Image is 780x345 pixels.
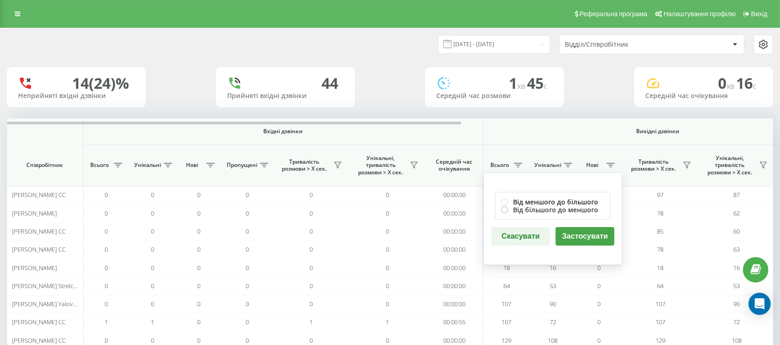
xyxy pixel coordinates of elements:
span: 0 [105,191,108,199]
span: [PERSON_NAME] [12,209,57,217]
div: 44 [322,74,338,92]
span: 0 [310,300,313,308]
span: 64 [503,282,510,290]
span: 0 [198,318,201,326]
span: 0 [246,300,249,308]
span: 0 [198,264,201,272]
span: 107 [656,318,665,326]
span: 0 [386,209,389,217]
span: 0 [151,336,155,345]
span: [PERSON_NAME] CC [12,336,66,345]
span: 60 [734,227,740,235]
span: 62 [734,209,740,217]
span: 0 [386,191,389,199]
span: 0 [198,282,201,290]
span: 0 [310,282,313,290]
span: Унікальні [134,161,161,169]
span: 0 [151,300,155,308]
span: 63 [734,245,740,253]
td: 00:00:55 [426,313,483,331]
span: 0 [598,318,601,326]
span: c [544,81,547,91]
span: 0 [310,227,313,235]
span: Співробітник [15,161,75,169]
span: 0 [246,227,249,235]
span: 0 [386,282,389,290]
span: 107 [656,300,665,308]
span: 108 [732,336,742,345]
span: Тривалість розмови > Х сек. [278,158,331,172]
span: 0 [151,264,155,272]
span: хв [517,81,527,91]
span: 0 [310,336,313,345]
span: Всього [88,161,111,169]
span: 0 [246,282,249,290]
span: 129 [502,336,512,345]
span: 0 [151,245,155,253]
span: Нові [180,161,204,169]
span: c [753,81,756,91]
span: 0 [246,336,249,345]
span: [PERSON_NAME] Yalovenko CC [12,300,95,308]
label: Від більшого до меншого [501,206,605,214]
span: 64 [657,282,664,290]
span: 0 [246,245,249,253]
span: 97 [657,191,664,199]
span: 0 [105,209,108,217]
span: 16 [734,264,740,272]
div: Неприйняті вхідні дзвінки [18,92,135,100]
td: 00:00:00 [426,259,483,277]
span: 0 [105,227,108,235]
span: 1 [509,73,527,93]
span: 0 [598,336,601,345]
span: 0 [310,209,313,217]
span: 53 [550,282,556,290]
span: 0 [386,336,389,345]
span: 1 [386,318,389,326]
span: 0 [246,191,249,199]
span: 0 [386,227,389,235]
span: Унікальні, тривалість розмови > Х сек. [703,154,756,176]
span: 108 [548,336,558,345]
span: 0 [246,264,249,272]
span: Вхідні дзвінки [107,128,459,135]
div: 14 (24)% [72,74,129,92]
span: 129 [656,336,665,345]
span: 1 [310,318,313,326]
span: Нові [581,161,604,169]
span: 85 [657,227,664,235]
label: Від меншого до більшого [501,198,605,206]
span: 90 [734,300,740,308]
span: 0 [246,209,249,217]
span: 107 [502,318,512,326]
span: 0 [310,191,313,199]
div: Відділ/Співробітник [565,41,675,49]
td: 00:00:00 [426,204,483,222]
span: [PERSON_NAME] CC [12,318,66,326]
div: Середній час розмови [436,92,553,100]
td: 00:00:00 [426,277,483,295]
span: 16 [550,264,556,272]
span: 0 [198,300,201,308]
span: 0 [246,318,249,326]
span: 0 [386,300,389,308]
span: 18 [657,264,664,272]
span: Всього [488,161,511,169]
span: 0 [598,264,601,272]
span: 90 [550,300,556,308]
span: 0 [151,209,155,217]
span: 0 [310,245,313,253]
span: 18 [503,264,510,272]
span: Унікальні [534,161,561,169]
div: Середній час очікування [645,92,762,100]
button: Застосувати [556,227,614,246]
span: 0 [386,264,389,272]
span: 1 [151,318,155,326]
span: 0 [151,282,155,290]
span: Середній час очікування [433,158,476,172]
span: 45 [527,73,547,93]
span: 0 [718,73,736,93]
span: 87 [734,191,740,199]
span: 0 [105,245,108,253]
span: 107 [502,300,512,308]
